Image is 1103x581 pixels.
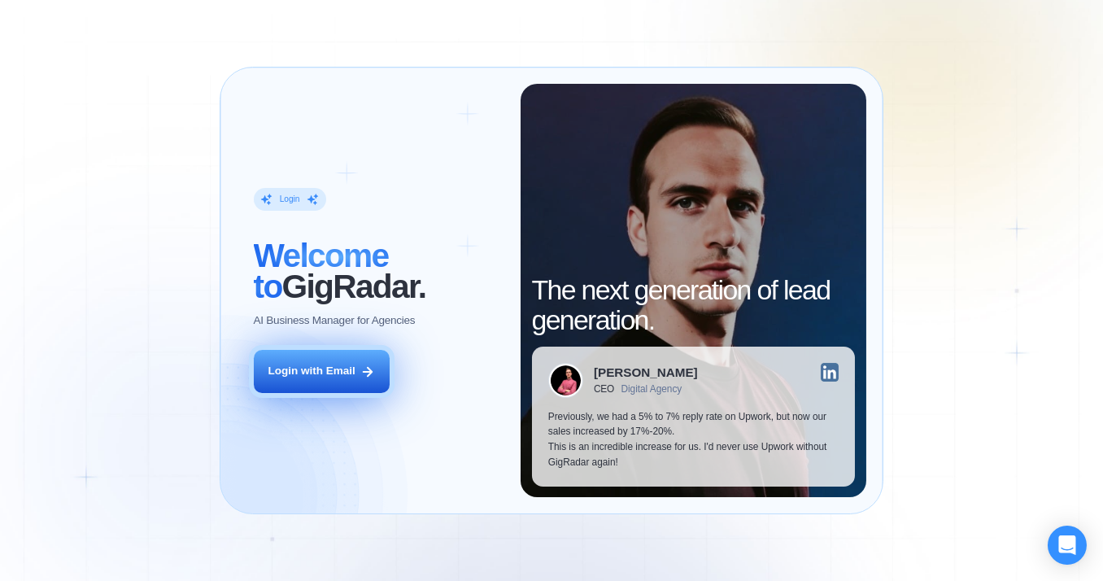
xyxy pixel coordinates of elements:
[268,364,355,379] div: Login with Email
[280,194,300,205] div: Login
[621,384,682,395] div: Digital Agency
[1048,526,1087,565] div: Open Intercom Messenger
[254,350,390,393] button: Login with Email
[594,384,614,395] div: CEO
[532,275,856,336] h2: The next generation of lead generation.
[254,313,416,329] p: AI Business Manager for Agencies
[548,409,839,470] p: Previously, we had a 5% to 7% reply rate on Upwork, but now our sales increased by 17%-20%. This ...
[254,241,504,302] h2: ‍ GigRadar.
[594,366,698,378] div: [PERSON_NAME]
[254,237,389,304] span: Welcome to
